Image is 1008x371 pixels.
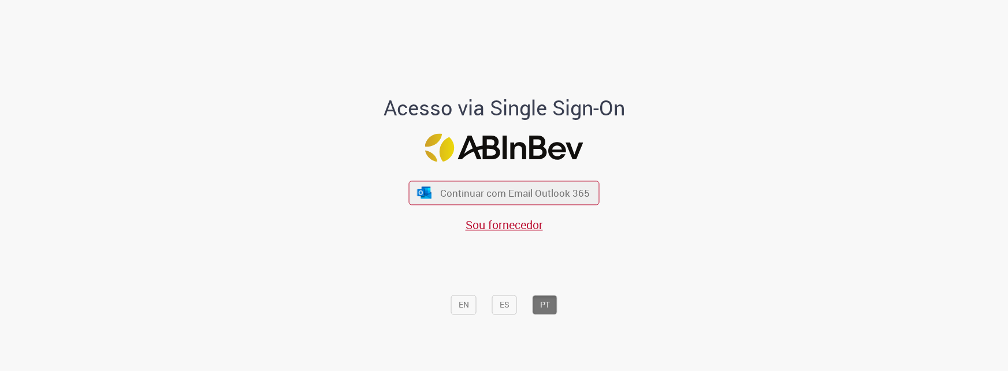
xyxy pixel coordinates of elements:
[466,217,543,233] a: Sou fornecedor
[492,295,517,315] button: ES
[416,186,432,198] img: ícone Azure/Microsoft 360
[451,295,477,315] button: EN
[344,96,664,119] h1: Acesso via Single Sign-On
[409,181,600,205] button: ícone Azure/Microsoft 360 Continuar com Email Outlook 365
[440,186,590,200] span: Continuar com Email Outlook 365
[425,133,583,162] img: Logo ABInBev
[533,295,557,315] button: PT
